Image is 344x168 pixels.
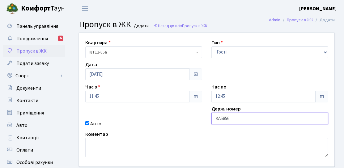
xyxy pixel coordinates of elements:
[79,18,131,31] span: Пропуск в ЖК
[313,17,335,24] li: Додати
[85,83,100,91] label: Час з
[16,35,48,42] span: Повідомлення
[269,17,280,23] a: Admin
[21,3,65,14] span: Таун
[182,23,207,29] span: Пропуск в ЖК
[6,2,19,15] img: logo.png
[3,45,65,57] a: Пропуск в ЖК
[260,14,344,27] nav: breadcrumb
[3,32,65,45] a: Повідомлення6
[16,147,33,153] span: Оплати
[211,83,227,91] label: Час по
[85,39,111,46] label: Квартира
[16,23,58,30] span: Панель управління
[16,85,41,92] span: Документи
[16,159,53,166] span: Особові рахунки
[3,144,65,156] a: Оплати
[3,107,65,119] a: Приміщення
[3,57,65,70] a: Подати заявку
[85,131,108,138] label: Коментар
[16,110,44,116] span: Приміщення
[16,60,49,67] span: Подати заявку
[211,39,223,46] label: Тип
[3,82,65,94] a: Документи
[16,134,39,141] span: Квитанції
[3,94,65,107] a: Контакти
[85,46,202,58] span: <b>КТ</b>&nbsp;&nbsp;&nbsp;&nbsp;12-85а
[3,119,65,131] a: Авто
[16,122,28,129] span: Авто
[21,3,51,13] b: Комфорт
[133,24,151,29] small: Додати .
[287,17,313,23] a: Пропуск в ЖК
[16,48,47,54] span: Пропуск в ЖК
[3,131,65,144] a: Квитанції
[89,49,194,55] span: <b>КТ</b>&nbsp;&nbsp;&nbsp;&nbsp;12-85а
[77,3,93,14] button: Переключити навігацію
[85,61,97,68] label: Дата
[154,23,207,29] a: Назад до всіхПропуск в ЖК
[211,105,241,113] label: Держ. номер
[211,113,328,124] input: AA0001AA
[90,120,101,127] label: Авто
[16,97,38,104] span: Контакти
[3,20,65,32] a: Панель управління
[3,70,65,82] a: Спорт
[58,36,63,41] div: 6
[89,49,95,55] b: КТ
[299,5,337,12] a: [PERSON_NAME]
